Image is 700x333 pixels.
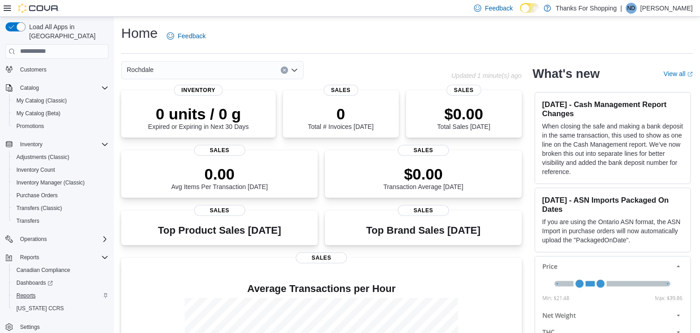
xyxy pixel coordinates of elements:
a: Customers [16,64,50,75]
span: [US_STATE] CCRS [16,305,64,312]
span: Sales [398,145,449,156]
h1: Home [121,24,158,42]
a: Dashboards [9,277,112,289]
button: Reports [16,252,43,263]
span: Canadian Compliance [13,265,108,276]
button: My Catalog (Beta) [9,107,112,120]
span: Inventory Manager (Classic) [13,177,108,188]
span: Inventory Count [16,166,55,174]
a: Feedback [163,27,209,45]
span: Washington CCRS [13,303,108,314]
p: | [620,3,622,14]
button: Operations [16,234,51,245]
button: Inventory [16,139,46,150]
span: Inventory Manager (Classic) [16,179,85,186]
p: Updated 1 minute(s) ago [451,72,521,79]
span: Transfers [16,217,39,225]
span: Reports [20,254,39,261]
span: Canadian Compliance [16,266,70,274]
span: Rochdale [127,64,154,75]
span: Feedback [485,4,513,13]
a: Promotions [13,121,48,132]
a: View allExternal link [664,70,693,77]
button: Open list of options [291,67,298,74]
button: Operations [2,233,112,246]
div: Total Sales [DATE] [437,105,490,130]
span: Sales [194,145,245,156]
div: Expired or Expiring in Next 30 Days [148,105,249,130]
a: [US_STATE] CCRS [13,303,67,314]
span: Inventory [16,139,108,150]
a: Transfers [13,215,43,226]
span: Operations [20,236,47,243]
span: Adjustments (Classic) [13,152,108,163]
button: Reports [9,289,112,302]
span: Sales [296,252,347,263]
span: Customers [16,64,108,75]
span: My Catalog (Classic) [13,95,108,106]
svg: External link [687,72,693,77]
span: Inventory [174,85,223,96]
button: Purchase Orders [9,189,112,202]
button: My Catalog (Classic) [9,94,112,107]
div: Nikki Dusyk [626,3,637,14]
p: $0.00 [437,105,490,123]
button: Inventory [2,138,112,151]
button: Transfers [9,215,112,227]
h3: Top Brand Sales [DATE] [366,225,481,236]
span: Purchase Orders [13,190,108,201]
a: Canadian Compliance [13,265,74,276]
a: My Catalog (Beta) [13,108,64,119]
input: Dark Mode [520,3,539,13]
button: Inventory Manager (Classic) [9,176,112,189]
h2: What's new [533,67,600,81]
span: Inventory [20,141,42,148]
p: 0 [308,105,373,123]
span: Operations [16,234,108,245]
h4: Average Transactions per Hour [129,283,515,294]
a: Dashboards [13,277,57,288]
div: Transaction Average [DATE] [383,165,463,190]
span: Inventory Count [13,164,108,175]
span: Adjustments (Classic) [16,154,69,161]
span: Feedback [178,31,206,41]
img: Cova [18,4,59,13]
span: Settings [16,321,108,333]
span: Catalog [16,82,108,93]
button: Clear input [281,67,288,74]
span: Catalog [20,84,39,92]
span: Promotions [13,121,108,132]
p: [PERSON_NAME] [640,3,693,14]
span: ND [627,3,635,14]
button: Catalog [16,82,42,93]
span: My Catalog (Beta) [13,108,108,119]
span: Dashboards [16,279,53,287]
span: Promotions [16,123,44,130]
a: Inventory Count [13,164,59,175]
h3: [DATE] - ASN Imports Packaged On Dates [542,195,683,214]
button: Inventory Count [9,164,112,176]
p: $0.00 [383,165,463,183]
span: Dashboards [13,277,108,288]
button: Reports [2,251,112,264]
button: Promotions [9,120,112,133]
h3: [DATE] - Cash Management Report Changes [542,100,683,118]
span: Sales [194,205,245,216]
p: 0 units / 0 g [148,105,249,123]
p: 0.00 [171,165,268,183]
span: My Catalog (Classic) [16,97,67,104]
span: My Catalog (Beta) [16,110,61,117]
span: Transfers [13,215,108,226]
button: [US_STATE] CCRS [9,302,112,315]
p: When closing the safe and making a bank deposit in the same transaction, this used to show as one... [542,122,683,176]
button: Canadian Compliance [9,264,112,277]
span: Load All Apps in [GEOGRAPHIC_DATA] [26,22,108,41]
a: Adjustments (Classic) [13,152,73,163]
p: If you are using the Ontario ASN format, the ASN Import in purchase orders will now automatically... [542,217,683,245]
span: Sales [446,85,481,96]
span: Settings [20,323,40,331]
div: Total # Invoices [DATE] [308,105,373,130]
button: Customers [2,63,112,76]
span: Sales [324,85,358,96]
button: Transfers (Classic) [9,202,112,215]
